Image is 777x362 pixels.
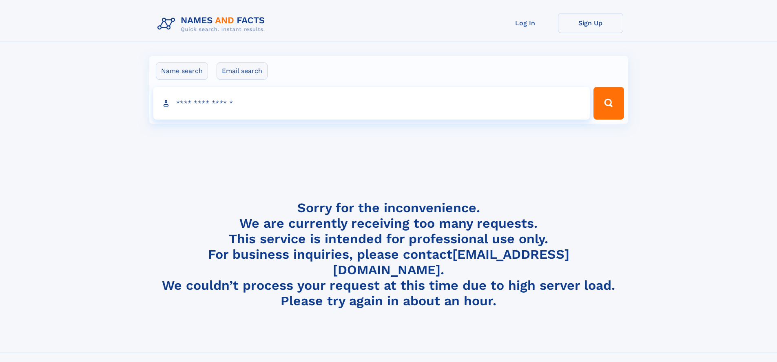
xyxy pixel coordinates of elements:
[493,13,558,33] a: Log In
[593,87,624,120] button: Search Button
[153,87,590,120] input: search input
[154,200,623,309] h4: Sorry for the inconvenience. We are currently receiving too many requests. This service is intend...
[558,13,623,33] a: Sign Up
[154,13,272,35] img: Logo Names and Facts
[217,62,268,80] label: Email search
[156,62,208,80] label: Name search
[333,247,569,278] a: [EMAIL_ADDRESS][DOMAIN_NAME]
